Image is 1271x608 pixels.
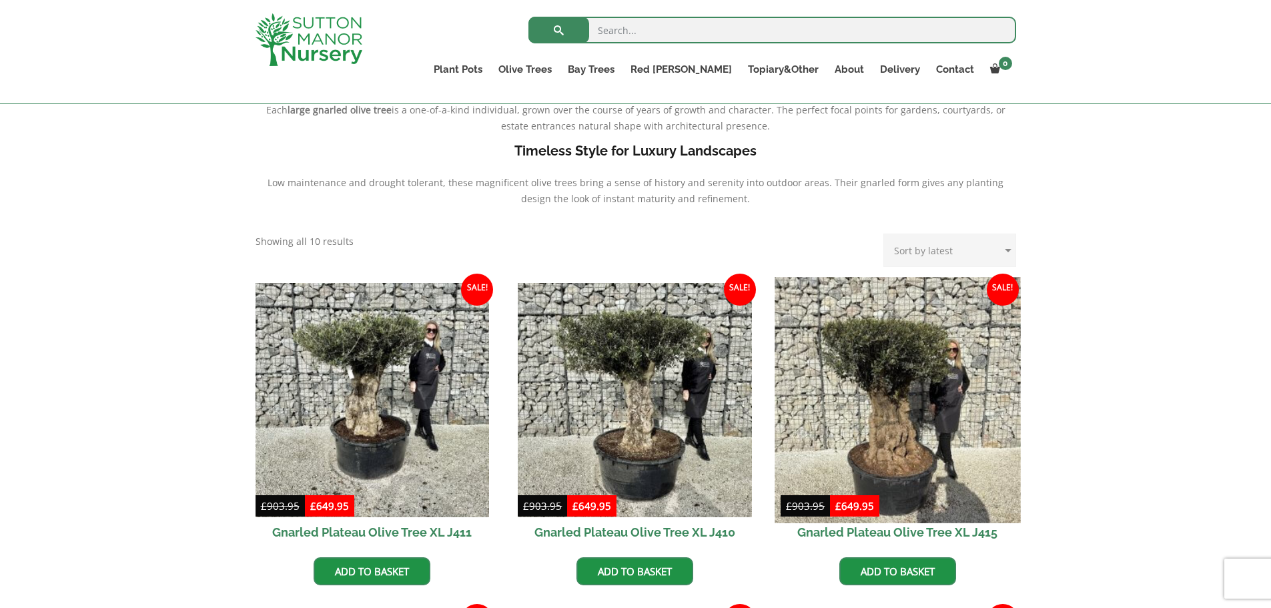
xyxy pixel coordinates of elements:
[256,283,490,517] img: Gnarled Plateau Olive Tree XL J411
[883,234,1016,267] select: Shop order
[528,17,1016,43] input: Search...
[426,60,490,79] a: Plant Pots
[999,57,1012,70] span: 0
[740,60,827,79] a: Topiary&Other
[572,499,578,513] span: £
[872,60,928,79] a: Delivery
[256,517,490,547] h2: Gnarled Plateau Olive Tree XL J411
[256,13,362,66] img: logo
[518,517,752,547] h2: Gnarled Plateau Olive Tree XL J410
[310,499,349,513] bdi: 649.95
[987,274,1019,306] span: Sale!
[261,499,267,513] span: £
[835,499,841,513] span: £
[572,499,611,513] bdi: 649.95
[461,274,493,306] span: Sale!
[523,499,529,513] span: £
[518,283,752,517] img: Gnarled Plateau Olive Tree XL J410
[775,277,1020,523] img: Gnarled Plateau Olive Tree XL J415
[256,234,354,250] p: Showing all 10 results
[261,499,300,513] bdi: 903.95
[928,60,982,79] a: Contact
[288,103,392,116] b: large gnarled olive tree
[560,60,622,79] a: Bay Trees
[266,103,288,116] span: Each
[314,557,430,585] a: Add to basket: “Gnarled Plateau Olive Tree XL J411”
[786,499,825,513] bdi: 903.95
[781,517,1015,547] h2: Gnarled Plateau Olive Tree XL J415
[622,60,740,79] a: Red [PERSON_NAME]
[256,283,490,547] a: Sale! Gnarled Plateau Olive Tree XL J411
[839,557,956,585] a: Add to basket: “Gnarled Plateau Olive Tree XL J415”
[835,499,874,513] bdi: 649.95
[724,274,756,306] span: Sale!
[786,499,792,513] span: £
[268,176,1003,205] span: Low maintenance and drought tolerant, these magnificent olive trees bring a sense of history and ...
[490,60,560,79] a: Olive Trees
[576,557,693,585] a: Add to basket: “Gnarled Plateau Olive Tree XL J410”
[310,499,316,513] span: £
[827,60,872,79] a: About
[781,283,1015,547] a: Sale! Gnarled Plateau Olive Tree XL J415
[982,60,1016,79] a: 0
[514,143,757,159] b: Timeless Style for Luxury Landscapes
[523,499,562,513] bdi: 903.95
[518,283,752,547] a: Sale! Gnarled Plateau Olive Tree XL J410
